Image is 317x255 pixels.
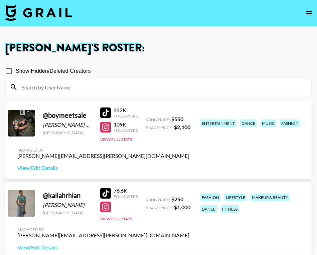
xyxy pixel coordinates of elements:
div: 109K [114,121,138,128]
a: View/Edit Details [17,165,189,171]
input: Search by User Name [18,82,307,92]
div: Followers [114,113,138,118]
div: entertainment [200,119,236,127]
h1: [PERSON_NAME] 's Roster: [5,43,312,53]
div: [PERSON_NAME][EMAIL_ADDRESS][PERSON_NAME][DOMAIN_NAME] [17,153,189,159]
span: Song Price: [146,117,170,122]
div: Followers [114,128,138,133]
button: View Full Stats [100,216,132,221]
span: Song Price: [146,197,170,202]
div: [PERSON_NAME][EMAIL_ADDRESS][PERSON_NAME][DOMAIN_NAME] [17,232,189,239]
button: open drawer [302,7,316,20]
div: [GEOGRAPHIC_DATA] [43,210,92,215]
strong: $ 550 [171,116,183,122]
strong: $ 250 [171,196,183,202]
div: 76.6K [114,187,138,194]
div: Managed By [17,227,189,232]
div: [PERSON_NAME] de [PERSON_NAME] [43,121,92,128]
div: [PERSON_NAME] [43,202,92,208]
div: fashion [280,119,300,127]
strong: $ 1,000 [174,204,190,210]
div: music [261,119,276,127]
a: View/Edit Details [17,244,189,251]
div: 442K [114,107,138,113]
span: Brand Price: [146,205,173,210]
div: [GEOGRAPHIC_DATA] [43,130,92,135]
button: View Full Stats [100,137,132,142]
div: lifestyle [224,194,247,201]
div: dance [240,119,257,127]
span: Brand Price: [146,125,173,130]
div: Managed By [17,148,189,153]
strong: $ 2,100 [174,124,190,130]
div: @ boymeetsale [43,111,92,119]
span: Show Hidden/Deleted Creators [16,67,91,75]
div: makeup & beauty [251,194,290,201]
div: dance [200,205,217,213]
img: Grail Talent [5,5,72,21]
div: fashion [200,194,220,201]
div: Followers [114,194,138,199]
div: @ kailahrhian [43,191,92,200]
div: fitness [221,205,239,213]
